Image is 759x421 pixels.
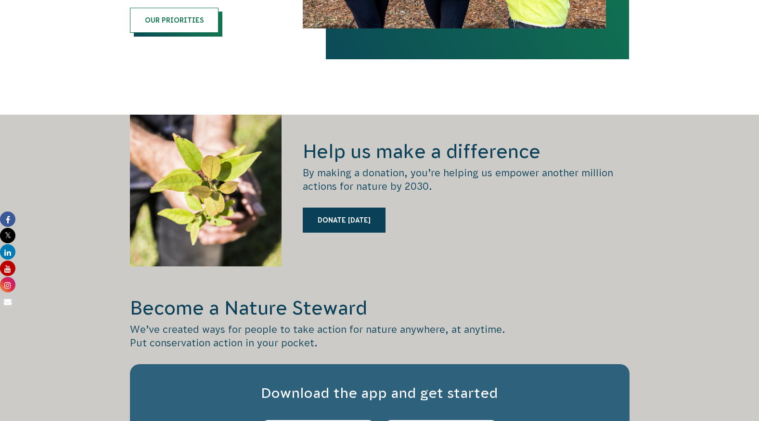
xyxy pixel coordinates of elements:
p: By making a donation, you’re helping us empower another million actions for nature by 2030. [303,166,629,193]
a: Donate [DATE] [303,208,386,233]
p: We’ve created ways for people to take action for nature anywhere, at anytime. Put conservation ac... [130,323,630,350]
h3: Download the app and get started [149,383,610,403]
h2: Help us make a difference [303,139,629,164]
h2: Become a Nature Steward [130,295,630,320]
a: Our priorities [130,8,219,33]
